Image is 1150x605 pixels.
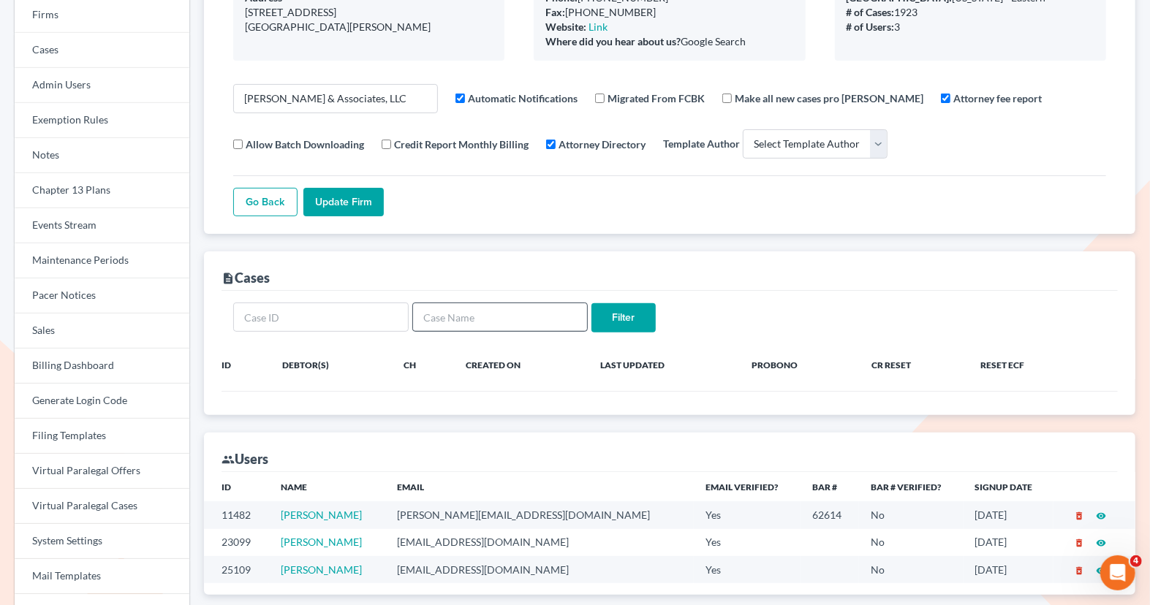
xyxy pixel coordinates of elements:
th: Email Verified? [694,472,801,501]
i: description [222,272,235,285]
a: System Settings [15,524,189,559]
th: ID [204,350,271,379]
div: Google Search [545,34,793,49]
td: 62614 [801,501,859,528]
i: group [222,453,235,466]
label: Automatic Notifications [468,91,578,106]
a: [PERSON_NAME] [281,536,362,548]
th: ProBono [741,350,860,379]
th: Debtor(s) [271,350,392,379]
a: delete_forever [1074,563,1084,576]
a: visibility [1096,563,1106,576]
td: Yes [694,529,801,556]
a: Mail Templates [15,559,189,594]
i: visibility [1096,538,1106,548]
i: delete_forever [1074,566,1084,576]
td: 25109 [204,556,269,583]
th: Name [269,472,385,501]
td: No [859,529,964,556]
a: visibility [1096,536,1106,548]
input: Update Firm [303,188,384,217]
a: Admin Users [15,68,189,103]
th: CR Reset [860,350,969,379]
a: delete_forever [1074,536,1084,548]
label: Attorney fee report [953,91,1042,106]
div: [GEOGRAPHIC_DATA][PERSON_NAME] [245,20,493,34]
input: Case Name [412,302,588,332]
td: [DATE] [964,501,1054,528]
td: Yes [694,501,801,528]
th: Reset ECF [969,350,1085,379]
a: delete_forever [1074,509,1084,521]
b: Website: [545,20,586,33]
td: [EMAIL_ADDRESS][DOMAIN_NAME] [385,556,693,583]
th: Last Updated [589,350,740,379]
td: [PERSON_NAME][EMAIL_ADDRESS][DOMAIN_NAME] [385,501,693,528]
div: [STREET_ADDRESS] [245,5,493,20]
th: ID [204,472,269,501]
th: Email [385,472,693,501]
a: Generate Login Code [15,384,189,419]
a: Maintenance Periods [15,243,189,278]
div: Cases [222,269,270,286]
td: [DATE] [964,556,1054,583]
td: Yes [694,556,801,583]
th: Bar # [801,472,859,501]
a: Billing Dashboard [15,349,189,384]
label: Credit Report Monthly Billing [394,137,529,152]
b: # of Cases: [847,6,895,18]
td: 23099 [204,529,269,556]
label: Template Author [663,136,740,151]
a: Sales [15,313,189,349]
td: [EMAIL_ADDRESS][DOMAIN_NAME] [385,529,693,556]
td: [DATE] [964,529,1054,556]
a: Go Back [233,188,298,217]
a: Filing Templates [15,419,189,454]
td: No [859,556,964,583]
td: No [859,501,964,528]
b: Where did you hear about us? [545,35,681,47]
span: 4 [1130,555,1142,567]
b: Fax: [545,6,565,18]
div: Users [222,450,268,468]
div: [PHONE_NUMBER] [545,5,793,20]
div: 3 [847,20,1094,34]
a: visibility [1096,509,1106,521]
a: [PERSON_NAME] [281,563,362,576]
a: Notes [15,138,189,173]
label: Make all new cases pro [PERSON_NAME] [735,91,923,106]
input: Case ID [233,302,409,332]
label: Migrated From FCBK [608,91,705,106]
i: visibility [1096,566,1106,576]
div: 1923 [847,5,1094,20]
th: Signup Date [964,472,1054,501]
td: 11482 [204,501,269,528]
label: Allow Batch Downloading [246,137,364,152]
input: Filter [591,303,656,332]
th: Ch [392,350,454,379]
a: Cases [15,33,189,68]
b: # of Users: [847,20,895,33]
a: Exemption Rules [15,103,189,138]
th: Bar # Verified? [859,472,964,501]
i: visibility [1096,511,1106,521]
a: Link [589,20,608,33]
a: Virtual Paralegal Offers [15,454,189,489]
a: Chapter 13 Plans [15,173,189,208]
th: Created On [454,350,589,379]
a: Pacer Notices [15,278,189,313]
a: Virtual Paralegal Cases [15,489,189,524]
iframe: Intercom live chat [1100,555,1135,590]
i: delete_forever [1074,511,1084,521]
label: Attorney Directory [559,137,646,152]
a: [PERSON_NAME] [281,509,362,521]
a: Events Stream [15,208,189,243]
i: delete_forever [1074,538,1084,548]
